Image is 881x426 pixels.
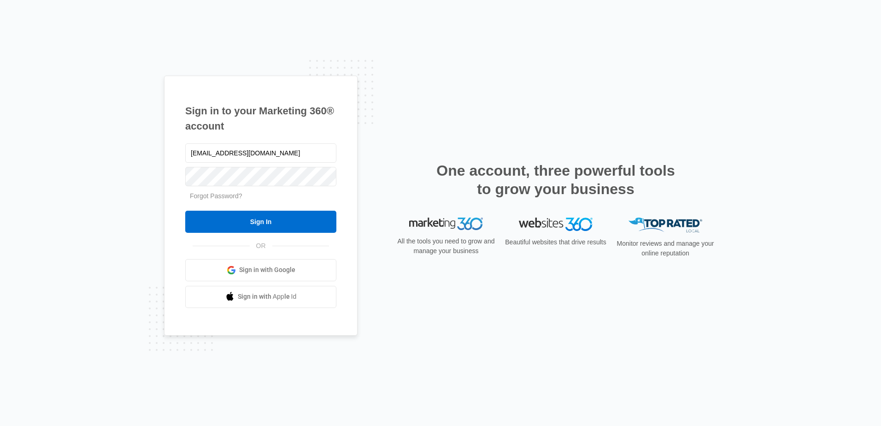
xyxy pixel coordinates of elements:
span: Sign in with Apple Id [238,292,297,302]
a: Forgot Password? [190,192,242,200]
input: Sign In [185,211,336,233]
h1: Sign in to your Marketing 360® account [185,103,336,134]
p: All the tools you need to grow and manage your business [394,237,498,256]
input: Email [185,143,336,163]
img: Marketing 360 [409,218,483,231]
span: Sign in with Google [239,265,295,275]
p: Monitor reviews and manage your online reputation [614,239,717,258]
h2: One account, three powerful tools to grow your business [434,161,678,198]
img: Top Rated Local [628,218,702,233]
a: Sign in with Apple Id [185,286,336,308]
span: OR [250,241,272,251]
img: Websites 360 [519,218,593,231]
a: Sign in with Google [185,259,336,281]
p: Beautiful websites that drive results [504,237,607,247]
